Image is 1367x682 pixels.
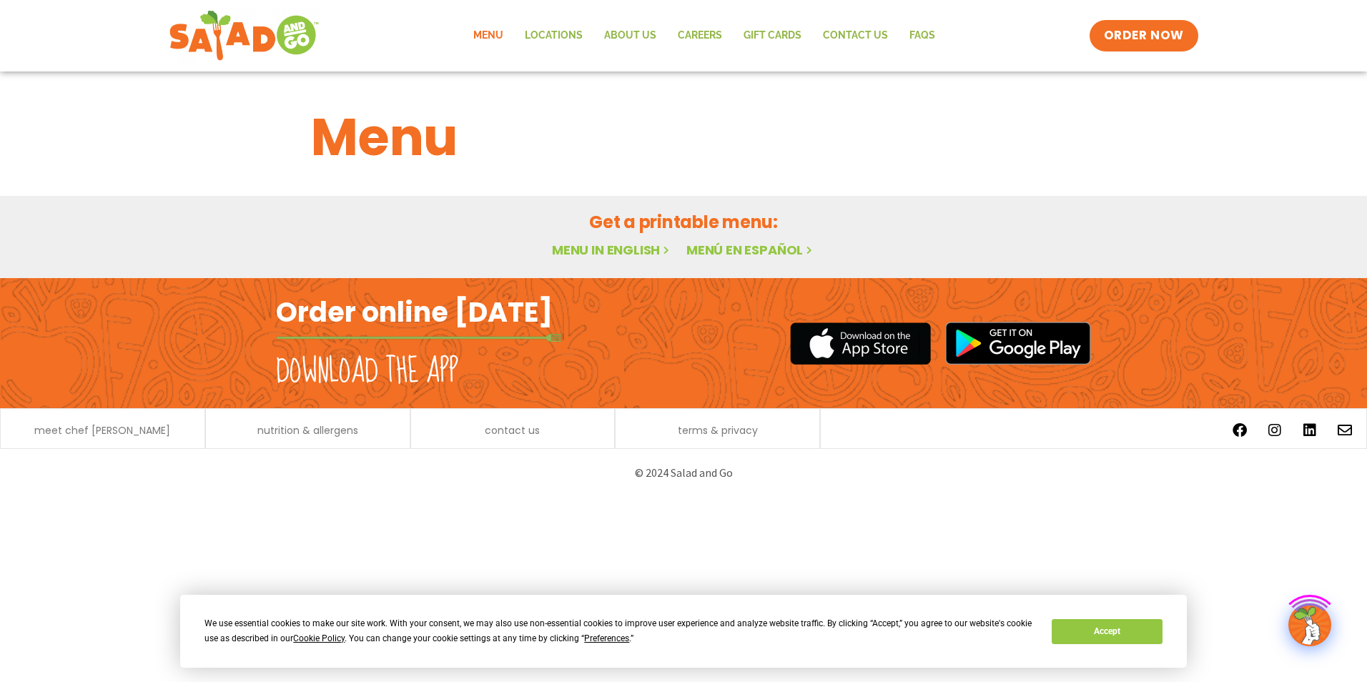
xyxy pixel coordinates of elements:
img: fork [276,334,562,342]
a: Menú en español [686,241,815,259]
h2: Order online [DATE] [276,295,553,330]
a: About Us [593,19,667,52]
a: terms & privacy [678,425,758,435]
div: We use essential cookies to make our site work. With your consent, we may also use non-essential ... [204,616,1035,646]
img: appstore [790,320,931,367]
span: Cookie Policy [293,633,345,643]
a: GIFT CARDS [733,19,812,52]
img: google_play [945,322,1091,365]
h2: Download the app [276,352,458,392]
a: Locations [514,19,593,52]
span: Preferences [584,633,629,643]
h1: Menu [311,99,1056,176]
h2: Get a printable menu: [311,209,1056,234]
a: Menu in English [552,241,672,259]
span: ORDER NOW [1104,27,1184,44]
a: meet chef [PERSON_NAME] [34,425,170,435]
a: FAQs [899,19,946,52]
p: © 2024 Salad and Go [283,463,1084,483]
img: new-SAG-logo-768×292 [169,7,320,64]
button: Accept [1052,619,1162,644]
a: Contact Us [812,19,899,52]
a: ORDER NOW [1090,20,1198,51]
a: Menu [463,19,514,52]
nav: Menu [463,19,946,52]
a: nutrition & allergens [257,425,358,435]
div: Cookie Consent Prompt [180,595,1187,668]
a: Careers [667,19,733,52]
a: contact us [485,425,540,435]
